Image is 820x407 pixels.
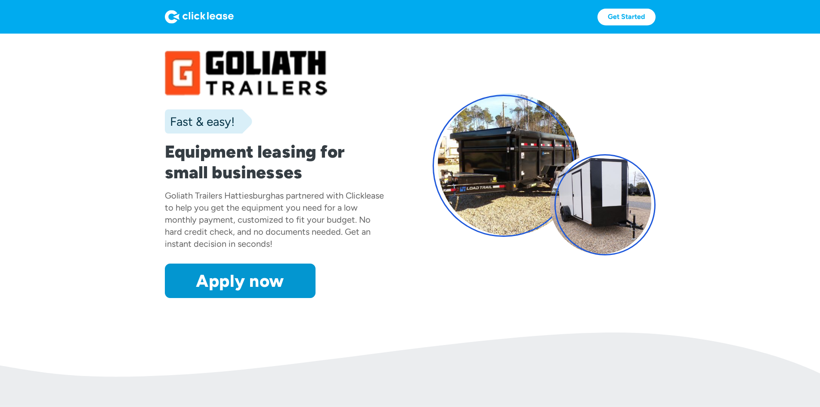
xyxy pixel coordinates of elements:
div: has partnered with Clicklease to help you get the equipment you need for a low monthly payment, c... [165,190,384,249]
a: Apply now [165,264,316,298]
div: Goliath Trailers Hattiesburg [165,190,271,201]
img: Logo [165,10,234,24]
div: Fast & easy! [165,113,235,130]
h1: Equipment leasing for small businesses [165,141,388,183]
a: Get Started [597,9,656,25]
